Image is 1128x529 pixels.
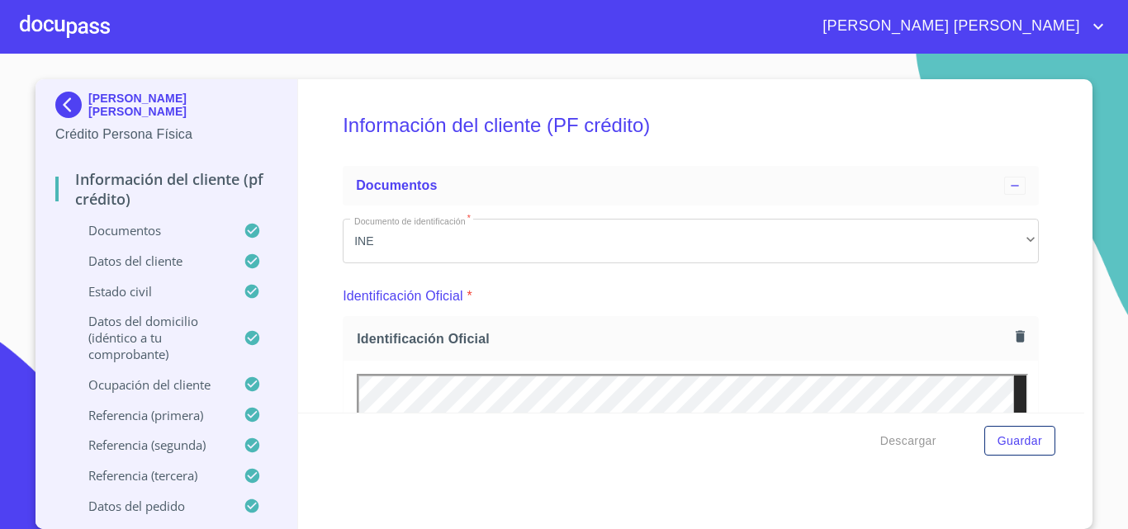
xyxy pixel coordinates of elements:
[55,92,277,125] div: [PERSON_NAME] [PERSON_NAME]
[343,166,1039,205] div: Documentos
[984,426,1055,456] button: Guardar
[55,169,277,209] p: Información del cliente (PF crédito)
[55,125,277,144] p: Crédito Persona Física
[343,92,1039,159] h5: Información del cliente (PF crédito)
[343,286,463,306] p: Identificación Oficial
[88,92,277,118] p: [PERSON_NAME] [PERSON_NAME]
[343,219,1039,263] div: INE
[55,283,244,300] p: Estado Civil
[357,330,1009,347] span: Identificación Oficial
[55,437,244,453] p: Referencia (segunda)
[55,92,88,118] img: Docupass spot blue
[55,407,244,423] p: Referencia (primera)
[55,253,244,269] p: Datos del cliente
[55,467,244,484] p: Referencia (tercera)
[55,376,244,393] p: Ocupación del Cliente
[810,13,1088,40] span: [PERSON_NAME] [PERSON_NAME]
[810,13,1108,40] button: account of current user
[55,498,244,514] p: Datos del pedido
[55,313,244,362] p: Datos del domicilio (idéntico a tu comprobante)
[998,431,1042,451] span: Guardar
[874,426,943,456] button: Descargar
[880,431,936,451] span: Descargar
[356,178,437,192] span: Documentos
[55,222,244,239] p: Documentos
